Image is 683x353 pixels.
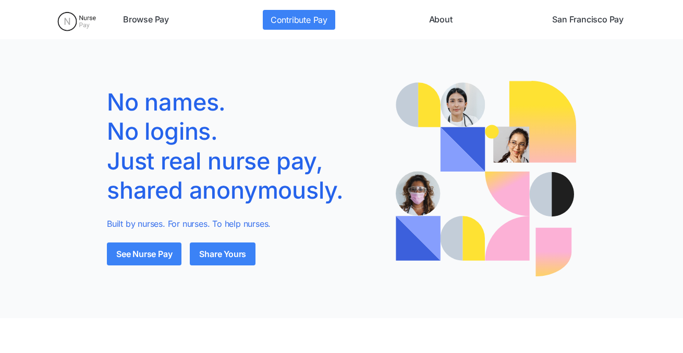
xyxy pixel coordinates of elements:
a: San Francisco Pay [548,10,628,30]
img: Illustration of a nurse with speech bubbles showing real pay quotes [396,81,576,276]
a: See Nurse Pay [107,242,181,265]
h1: No names. No logins. Just real nurse pay, shared anonymously. [107,88,380,205]
p: Built by nurses. For nurses. To help nurses. [107,217,380,230]
a: Share Yours [190,242,255,265]
a: Contribute Pay [263,10,335,30]
a: Browse Pay [119,10,173,30]
a: About [425,10,457,30]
